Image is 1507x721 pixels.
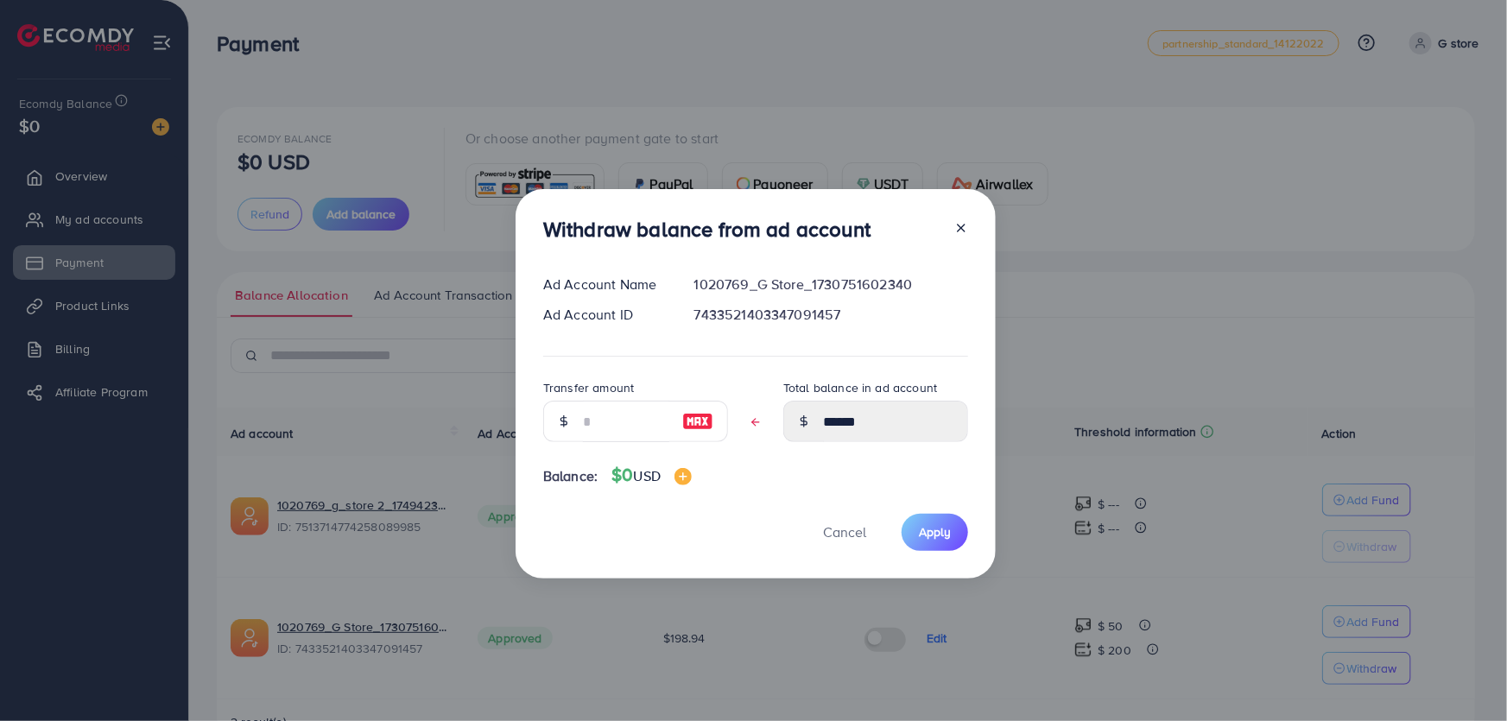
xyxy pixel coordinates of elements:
[823,522,866,541] span: Cancel
[611,465,692,486] h4: $0
[529,275,681,294] div: Ad Account Name
[1434,643,1494,708] iframe: Chat
[543,466,598,486] span: Balance:
[682,411,713,432] img: image
[674,468,692,485] img: image
[681,275,982,294] div: 1020769_G Store_1730751602340
[543,379,634,396] label: Transfer amount
[801,514,888,551] button: Cancel
[529,305,681,325] div: Ad Account ID
[634,466,661,485] span: USD
[681,305,982,325] div: 7433521403347091457
[783,379,937,396] label: Total balance in ad account
[902,514,968,551] button: Apply
[919,523,951,541] span: Apply
[543,217,871,242] h3: Withdraw balance from ad account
